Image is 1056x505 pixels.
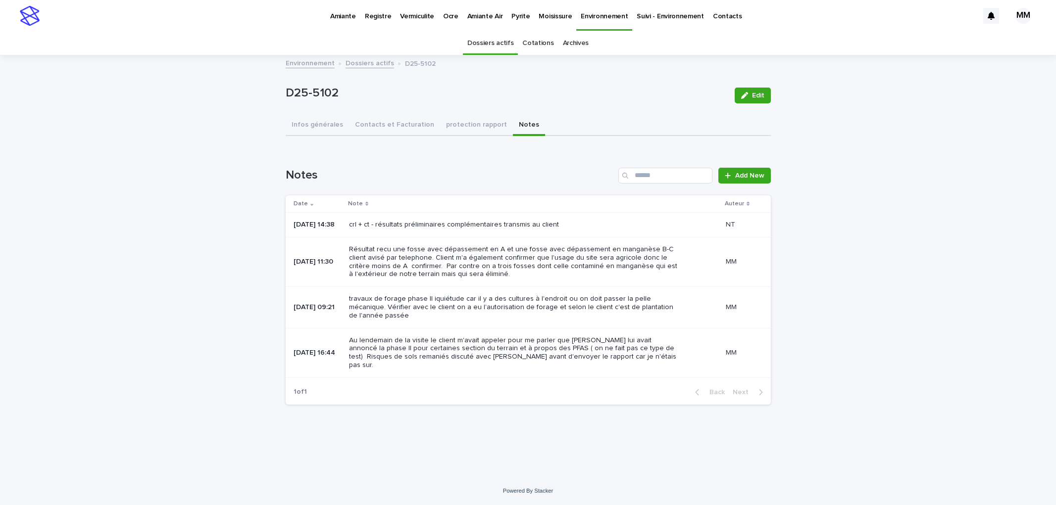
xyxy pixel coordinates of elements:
[704,389,725,396] span: Back
[440,115,513,136] button: protection rapport
[752,92,764,99] span: Edit
[725,198,744,209] p: Auteur
[346,57,394,68] a: Dossiers actifs
[522,32,553,55] a: Cotations
[563,32,589,55] a: Archives
[348,198,363,209] p: Note
[349,245,679,278] p: Résultat recu une fosse avec dépassement en A et une fosse avec dépassement en manganèse B-C clie...
[349,115,440,136] button: Contacts et Facturation
[294,221,341,229] p: [DATE] 14:38
[618,168,712,184] input: Search
[294,198,308,209] p: Date
[286,115,349,136] button: Infos générales
[286,86,727,100] p: D25-5102
[405,57,436,68] p: D25-5102
[735,88,771,103] button: Edit
[735,172,764,179] span: Add New
[349,295,679,320] p: travaux de forage phase II iquiétude car il y a des cultures à l'endroit ou on doit passer la pel...
[286,213,771,237] tr: [DATE] 14:38crl + ct - résultats préliminaires complémentaires transmis au clientNTNT
[286,328,771,377] tr: [DATE] 16:44Au lendemain de la visite le client m'avait appeler pour me parler que [PERSON_NAME] ...
[286,237,771,286] tr: [DATE] 11:30Résultat recu une fosse avec dépassement en A et une fosse avec dépassement en mangan...
[294,303,341,312] p: [DATE] 09:21
[286,57,335,68] a: Environnement
[286,168,615,183] h1: Notes
[503,488,553,494] a: Powered By Stacker
[286,380,315,404] p: 1 of 1
[726,347,739,357] p: MM
[733,389,754,396] span: Next
[513,115,545,136] button: Notes
[718,168,770,184] a: Add New
[294,349,341,357] p: [DATE] 16:44
[687,388,729,397] button: Back
[726,219,737,229] p: NT
[1015,8,1031,24] div: MM
[729,388,771,397] button: Next
[20,6,40,26] img: stacker-logo-s-only.png
[726,256,739,266] p: MM
[467,32,513,55] a: Dossiers actifs
[286,287,771,328] tr: [DATE] 09:21travaux de forage phase II iquiétude car il y a des cultures à l'endroit ou on doit p...
[349,336,679,369] p: Au lendemain de la visite le client m'avait appeler pour me parler que [PERSON_NAME] lui avait an...
[294,258,341,266] p: [DATE] 11:30
[726,301,739,312] p: MM
[349,221,679,229] p: crl + ct - résultats préliminaires complémentaires transmis au client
